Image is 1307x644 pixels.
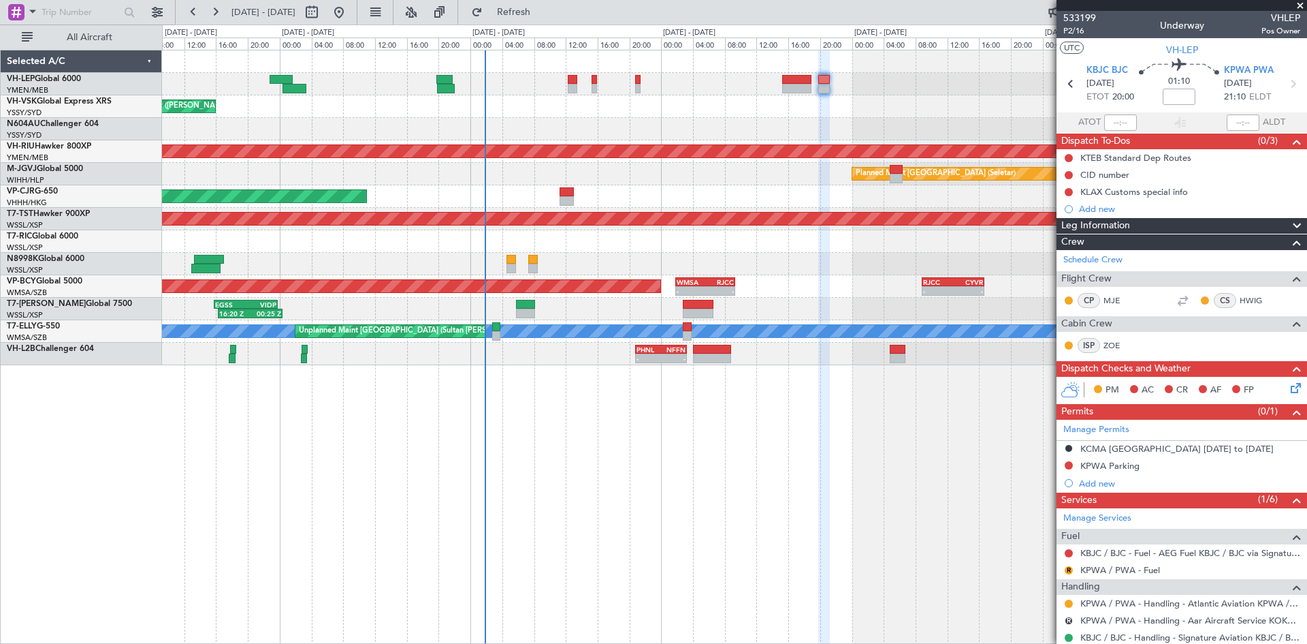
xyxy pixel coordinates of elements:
button: UTC [1060,42,1084,54]
div: KLAX Customs special info [1080,186,1188,198]
span: VH-LEP [7,75,35,83]
span: VH-RIU [7,142,35,151]
a: Manage Services [1063,512,1131,525]
div: EGSS [215,301,246,309]
div: ISP [1078,338,1100,353]
div: CYVR [953,278,983,286]
div: 00:00 [470,37,502,50]
a: VH-L2BChallenger 604 [7,345,94,353]
button: R [1065,617,1073,625]
a: Schedule Crew [1063,254,1123,267]
div: [DATE] - [DATE] [472,27,525,39]
span: N604AU [7,120,40,128]
span: Cabin Crew [1061,316,1112,332]
span: VH-L2B [7,345,35,353]
div: 20:00 [438,37,470,50]
div: NFFN [661,346,685,354]
div: 20:00 [820,37,852,50]
a: WSSL/XSP [7,220,43,230]
div: 12:00 [375,37,407,50]
a: VH-LEPGlobal 6000 [7,75,81,83]
div: 00:00 [1043,37,1075,50]
div: [DATE] - [DATE] [282,27,334,39]
div: Planned Maint [GEOGRAPHIC_DATA] (Seletar) [856,164,1016,184]
a: WIHH/HLP [7,175,44,185]
span: 01:10 [1168,75,1190,89]
a: N8998KGlobal 6000 [7,255,84,263]
a: WSSL/XSP [7,243,43,253]
a: HWIG [1240,294,1270,307]
a: VH-VSKGlobal Express XRS [7,97,112,106]
div: - [923,287,953,295]
span: Handling [1061,579,1100,595]
div: - [636,354,661,363]
div: RJCC [705,278,734,286]
a: VH-RIUHawker 800XP [7,142,91,151]
div: 12:00 [948,37,980,50]
div: [DATE] - [DATE] [854,27,907,39]
a: WMSA/SZB [7,333,47,343]
a: WSSL/XSP [7,310,43,320]
span: [DATE] [1224,77,1252,91]
span: VH-LEP [1166,43,1198,57]
div: WMSA [677,278,705,286]
a: YMEN/MEB [7,85,48,95]
div: PHNL [636,346,661,354]
span: KPWA PWA [1224,64,1274,78]
div: - [661,354,685,363]
span: T7-TST [7,210,33,218]
div: - [677,287,705,295]
div: 12:00 [184,37,216,50]
div: 04:00 [884,37,916,50]
span: M-JGVJ [7,165,37,173]
div: 04:00 [312,37,344,50]
div: 08:00 [343,37,375,50]
span: ELDT [1249,91,1271,104]
div: 04:00 [502,37,534,50]
div: RJCC [923,278,953,286]
a: ZOE [1103,339,1134,352]
div: - [705,287,734,295]
span: 21:10 [1224,91,1246,104]
a: KPWA / PWA - Fuel [1080,564,1160,576]
a: VHHH/HKG [7,198,47,208]
div: 16:00 [598,37,630,50]
span: VP-BCY [7,277,36,286]
div: CP [1078,293,1100,308]
span: Fuel [1061,529,1080,545]
div: Underway [1160,18,1204,33]
a: WMSA/SZB [7,288,47,298]
span: Dispatch To-Dos [1061,134,1130,149]
div: 12:00 [566,37,598,50]
span: Pos Owner [1261,25,1300,37]
div: 08:00 [725,37,757,50]
span: Services [1061,493,1097,508]
span: Leg Information [1061,218,1130,234]
div: 16:00 [216,37,248,50]
a: VP-CJRG-650 [7,187,58,196]
a: YMEN/MEB [7,153,48,163]
span: AF [1210,384,1221,397]
span: ATOT [1078,116,1101,129]
div: 16:20 Z [219,309,250,318]
div: Add new [1079,478,1300,489]
span: ALDT [1263,116,1285,129]
a: KBJC / BJC - Handling - Signature Aviation KBJC / BJC [1080,632,1300,643]
span: P2/16 [1063,25,1096,37]
div: [DATE] - [DATE] [1045,27,1097,39]
div: 20:00 [630,37,662,50]
span: Dispatch Checks and Weather [1061,361,1191,377]
span: T7-ELLY [7,322,37,331]
span: Crew [1061,234,1084,250]
div: - [953,287,983,295]
div: 08:00 [916,37,948,50]
div: Unplanned Maint [GEOGRAPHIC_DATA] (Sultan [PERSON_NAME] [PERSON_NAME] - Subang) [299,321,626,341]
span: CR [1176,384,1188,397]
input: Trip Number [42,2,120,22]
span: N8998K [7,255,38,263]
input: --:-- [1104,114,1137,131]
a: KBJC / BJC - Fuel - AEG Fuel KBJC / BJC via Signature (EJ Asia Only) [1080,547,1300,559]
a: T7-RICGlobal 6000 [7,232,78,241]
div: 12:00 [756,37,788,50]
span: VH-VSK [7,97,37,106]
